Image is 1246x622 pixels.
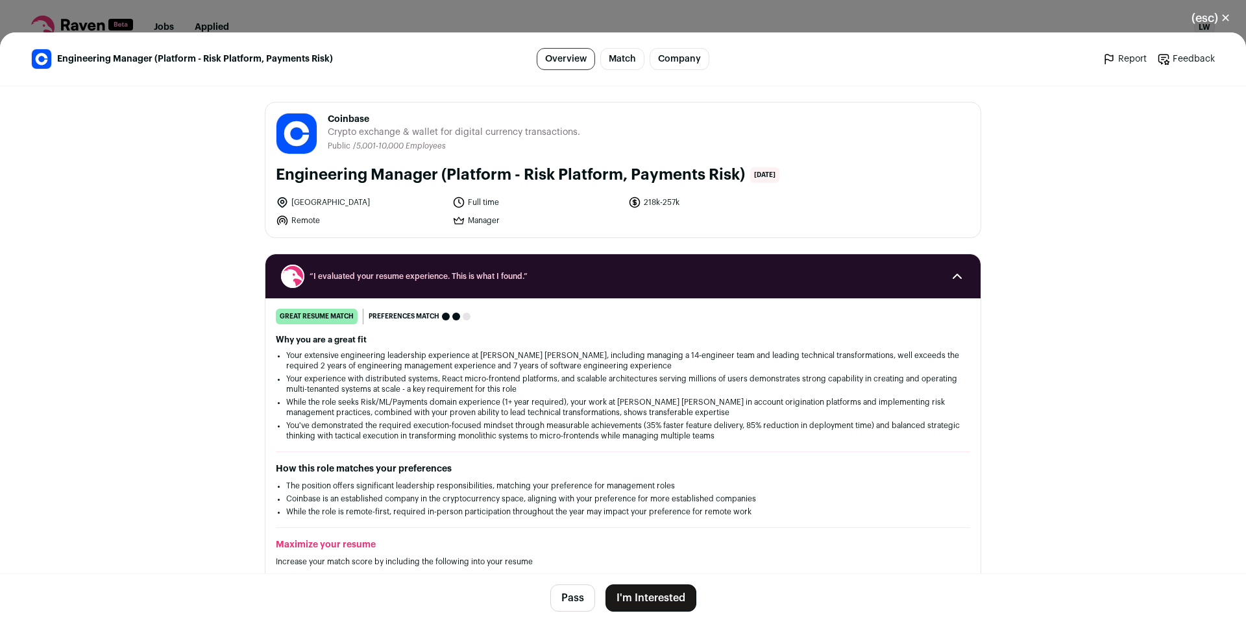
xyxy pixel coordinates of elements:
li: Full time [452,196,621,209]
li: / [353,141,446,151]
li: You've demonstrated the required execution-focused mindset through measurable achievements (35% f... [286,420,960,441]
span: Coinbase [328,113,580,126]
h1: Engineering Manager (Platform - Risk Platform, Payments Risk) [276,165,745,185]
a: Feedback [1157,53,1215,66]
li: While the role seeks Risk/ML/Payments domain experience (1+ year required), your work at [PERSON_... [286,397,960,418]
li: Coinbase is an established company in the cryptocurrency space, aligning with your preference for... [286,494,960,504]
li: [GEOGRAPHIC_DATA] [276,196,445,209]
span: “I evaluated your resume experience. This is what I found.” [310,271,936,281]
span: Crypto exchange & wallet for digital currency transactions. [328,126,580,139]
button: Pass [550,584,595,612]
div: great resume match [276,309,358,324]
a: Match [600,48,644,70]
li: Public [328,141,353,151]
p: Increase your match score by including the following into your resume [276,556,970,567]
button: Close modal [1176,4,1246,32]
h2: Maximize your resume [276,538,970,551]
span: 5,001-10,000 Employees [356,142,446,150]
a: Company [650,48,709,70]
span: Preferences match [369,310,439,323]
button: I'm Interested [605,584,696,612]
li: Your extensive engineering leadership experience at [PERSON_NAME] [PERSON_NAME], including managi... [286,350,960,371]
span: Engineering Manager (Platform - Risk Platform, Payments Risk) [57,53,333,66]
li: The position offers significant leadership responsibilities, matching your preference for managem... [286,481,960,491]
h2: Why you are a great fit [276,335,970,345]
img: 55bbf246aa73a85c687d532725803f5d9ffc48ef4725632f152f27d8afc8361e.jpg [276,114,317,154]
a: Overview [537,48,595,70]
li: Manager [452,214,621,227]
img: 55bbf246aa73a85c687d532725803f5d9ffc48ef4725632f152f27d8afc8361e.jpg [32,49,51,69]
li: Remote [276,214,445,227]
li: Your experience with distributed systems, React micro-frontend platforms, and scalable architectu... [286,374,960,394]
li: While the role is remote-first, required in-person participation throughout the year may impact y... [286,507,960,517]
h2: How this role matches your preferences [276,462,970,475]
li: 218k-257k [628,196,797,209]
span: [DATE] [750,167,779,183]
a: Report [1103,53,1147,66]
